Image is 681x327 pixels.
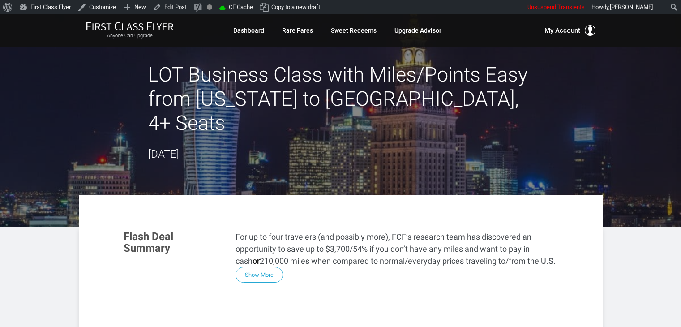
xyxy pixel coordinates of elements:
[544,25,580,36] span: My Account
[236,267,283,283] button: Show More
[253,256,260,266] strong: or
[236,231,558,267] p: For up to four travelers (and possibly more), FCF’s research team has discovered an opportunity t...
[394,22,441,39] a: Upgrade Advisor
[124,231,222,254] h3: Flash Deal Summary
[331,22,377,39] a: Sweet Redeems
[233,22,264,39] a: Dashboard
[148,63,533,135] h2: LOT Business Class with Miles/Points Easy from [US_STATE] to [GEOGRAPHIC_DATA], 4+ Seats
[86,22,174,31] img: First Class Flyer
[86,22,174,39] a: First Class FlyerAnyone Can Upgrade
[86,33,174,39] small: Anyone Can Upgrade
[282,22,313,39] a: Rare Fares
[527,4,585,10] span: Unsuspend Transients
[610,4,653,10] span: [PERSON_NAME]
[544,25,595,36] button: My Account
[148,148,179,160] time: [DATE]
